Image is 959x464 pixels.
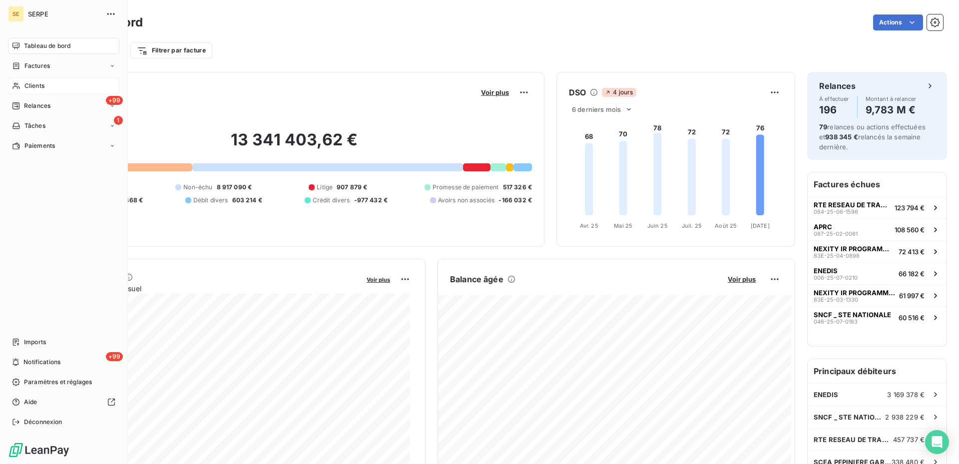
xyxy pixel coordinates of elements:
span: Non-échu [183,183,212,192]
h6: Factures échues [808,172,947,196]
span: Voir plus [367,276,390,283]
span: 6 derniers mois [572,105,621,113]
h4: 9,783 M € [866,102,917,118]
span: 72 413 € [899,248,925,256]
span: 108 560 € [895,226,925,234]
div: SE [8,6,24,22]
button: SNCF _ STE NATIONALE046-25-07-018360 516 € [808,306,947,328]
h6: Balance âgée [450,273,503,285]
button: Voir plus [725,275,759,284]
button: Actions [873,14,923,30]
span: +99 [106,352,123,361]
span: Crédit divers [313,196,350,205]
span: 457 737 € [893,436,925,444]
span: Voir plus [728,275,756,283]
span: 1 [114,116,123,125]
span: Litige [317,183,333,192]
span: Montant à relancer [866,96,917,102]
a: Aide [8,394,119,410]
span: Déconnexion [24,418,62,427]
span: Paiements [24,141,55,150]
span: 2 938 229 € [885,413,925,421]
span: 517 326 € [503,183,532,192]
span: SNCF _ STE NATIONALE [814,413,885,421]
tspan: Juil. 25 [682,222,702,229]
span: 61 997 € [899,292,925,300]
h6: Principaux débiteurs [808,359,947,383]
span: relances ou actions effectuées et relancés la semaine dernière. [819,123,926,151]
h4: 196 [819,102,849,118]
span: Notifications [23,358,60,367]
span: Relances [24,101,50,110]
span: Tableau de bord [24,41,70,50]
span: Aide [24,398,37,407]
span: 603 214 € [232,196,262,205]
span: -166 032 € [498,196,532,205]
div: Open Intercom Messenger [925,430,949,454]
span: RTE RESEAU DE TRANSPORT ELECTRICITE [814,436,893,444]
span: 66 182 € [899,270,925,278]
button: Voir plus [478,88,512,97]
span: 4 jours [602,88,636,97]
span: 084-25-06-1596 [814,209,858,215]
span: SERPE [28,10,100,18]
span: Avoirs non associés [438,196,495,205]
button: NEXITY IR PROGRAMMES REGION SUD83E-25-03-133061 997 € [808,284,947,306]
span: 046-25-07-0183 [814,319,858,325]
span: 938 345 € [825,133,858,141]
h2: 13 341 403,62 € [56,130,532,160]
span: Imports [24,338,46,347]
img: Logo LeanPay [8,442,70,458]
span: APRC [814,223,832,231]
span: 3 169 378 € [887,391,925,399]
span: 087-25-02-0081 [814,231,858,237]
span: SNCF _ STE NATIONALE [814,311,891,319]
tspan: Avr. 25 [580,222,598,229]
span: 8 917 090 € [217,183,252,192]
button: Voir plus [364,275,393,284]
h6: Relances [819,80,856,92]
span: 60 516 € [899,314,925,322]
span: NEXITY IR PROGRAMMES REGION SUD [814,289,895,297]
tspan: [DATE] [751,222,770,229]
button: ENEDIS006-25-07-021066 182 € [808,262,947,284]
span: 79 [819,123,827,131]
span: 006-25-07-0210 [814,275,858,281]
button: NEXITY IR PROGRAMMES REGION SUD83E-25-04-089872 413 € [808,240,947,262]
button: Filtrer par facture [130,42,212,58]
tspan: Août 25 [715,222,737,229]
span: Tâches [24,121,45,130]
span: Paramètres et réglages [24,378,92,387]
span: 123 794 € [895,204,925,212]
span: RTE RESEAU DE TRANSPORT ELECTRICITE [814,201,891,209]
span: ENEDIS [814,391,838,399]
span: ENEDIS [814,267,838,275]
span: Clients [24,81,44,90]
tspan: Juin 25 [647,222,668,229]
span: +99 [106,96,123,105]
button: APRC087-25-02-0081108 560 € [808,218,947,240]
span: Débit divers [193,196,228,205]
span: À effectuer [819,96,849,102]
span: Chiffre d'affaires mensuel [56,283,360,294]
h6: DSO [569,86,586,98]
span: NEXITY IR PROGRAMMES REGION SUD [814,245,895,253]
span: 907 879 € [337,183,367,192]
span: -977 432 € [354,196,388,205]
span: Factures [24,61,50,70]
span: Voir plus [481,88,509,96]
span: 83E-25-04-0898 [814,253,860,259]
span: 83E-25-03-1330 [814,297,858,303]
span: Promesse de paiement [433,183,499,192]
tspan: Mai 25 [614,222,632,229]
button: RTE RESEAU DE TRANSPORT ELECTRICITE084-25-06-1596123 794 € [808,196,947,218]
